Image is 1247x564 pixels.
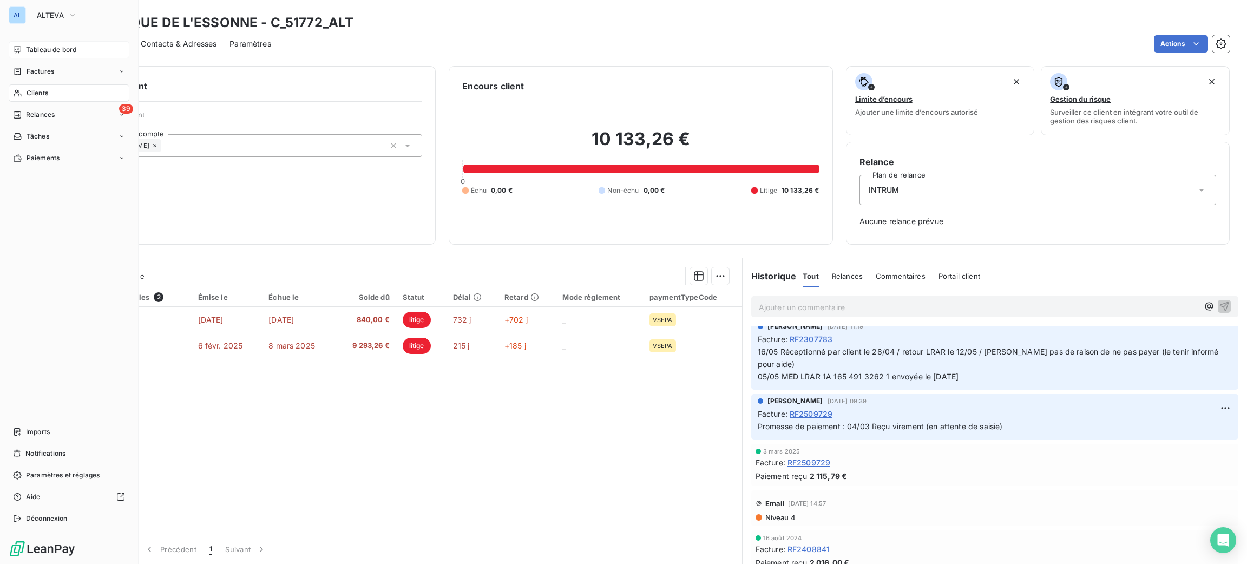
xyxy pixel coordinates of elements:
[756,457,785,468] span: Facture :
[644,186,665,195] span: 0,00 €
[764,513,796,522] span: Niveau 4
[342,340,390,351] span: 9 293,26 €
[504,293,550,301] div: Retard
[760,186,777,195] span: Litige
[1050,95,1111,103] span: Gestion du risque
[403,293,440,301] div: Statut
[95,13,353,32] h3: CLINIQUE DE L'ESSONNE - C_51772_ALT
[471,186,487,195] span: Échu
[855,95,913,103] span: Limite d’encours
[1210,527,1236,553] div: Open Intercom Messenger
[342,293,390,301] div: Solde dû
[219,538,273,561] button: Suivant
[27,132,49,141] span: Tâches
[562,293,636,301] div: Mode règlement
[37,11,64,19] span: ALTEVA
[855,108,978,116] span: Ajouter une limite d’encours autorisé
[1050,108,1220,125] span: Surveiller ce client en intégrant votre outil de gestion des risques client.
[26,45,76,55] span: Tableau de bord
[828,398,867,404] span: [DATE] 09:39
[25,449,65,458] span: Notifications
[453,315,471,324] span: 732 j
[26,492,41,502] span: Aide
[9,540,76,558] img: Logo LeanPay
[869,185,900,195] span: INTRUM
[607,186,639,195] span: Non-échu
[763,448,800,455] span: 3 mars 2025
[403,312,431,328] span: litige
[756,470,808,482] span: Paiement reçu
[758,408,787,419] span: Facture :
[26,514,68,523] span: Déconnexion
[268,341,315,350] span: 8 mars 2025
[876,272,926,280] span: Commentaires
[491,186,513,195] span: 0,00 €
[1154,35,1208,53] button: Actions
[119,104,133,114] span: 39
[198,315,224,324] span: [DATE]
[154,292,163,302] span: 2
[65,80,422,93] h6: Informations client
[758,422,1003,431] span: Promesse de paiement : 04/03 Reçu virement (en attente de saisie)
[782,186,819,195] span: 10 133,26 €
[141,38,216,49] span: Contacts & Adresses
[461,177,465,186] span: 0
[938,272,980,280] span: Portail client
[790,333,832,345] span: RF2307783
[268,315,294,324] span: [DATE]
[453,341,470,350] span: 215 j
[828,323,864,330] span: [DATE] 11:19
[9,488,129,506] a: Aide
[198,293,256,301] div: Émise le
[27,88,48,98] span: Clients
[787,457,830,468] span: RF2509729
[859,216,1216,227] span: Aucune relance prévue
[137,538,203,561] button: Précédent
[803,272,819,280] span: Tout
[859,155,1216,168] h6: Relance
[403,338,431,354] span: litige
[26,110,55,120] span: Relances
[653,343,673,349] span: VSEPA
[846,66,1035,135] button: Limite d’encoursAjouter une limite d’encours autorisé
[462,128,819,161] h2: 10 133,26 €
[87,110,422,126] span: Propriétés Client
[27,67,54,76] span: Factures
[810,470,848,482] span: 2 115,79 €
[198,341,243,350] span: 6 févr. 2025
[767,322,823,331] span: [PERSON_NAME]
[788,500,826,507] span: [DATE] 14:57
[649,293,736,301] div: paymentTypeCode
[743,270,797,283] h6: Historique
[756,543,785,555] span: Facture :
[26,470,100,480] span: Paramètres et réglages
[765,499,785,508] span: Email
[758,333,787,345] span: Facture :
[462,80,524,93] h6: Encours client
[1041,66,1230,135] button: Gestion du risqueSurveiller ce client en intégrant votre outil de gestion des risques client.
[229,38,271,49] span: Paramètres
[790,408,832,419] span: RF2509729
[767,396,823,406] span: [PERSON_NAME]
[562,341,566,350] span: _
[342,314,390,325] span: 840,00 €
[268,293,328,301] div: Échue le
[453,293,491,301] div: Délai
[161,141,170,150] input: Ajouter une valeur
[763,535,802,541] span: 16 août 2024
[27,153,60,163] span: Paiements
[504,315,528,324] span: +702 j
[653,317,673,323] span: VSEPA
[504,341,526,350] span: +185 j
[209,544,212,555] span: 1
[26,427,50,437] span: Imports
[832,272,863,280] span: Relances
[562,315,566,324] span: _
[203,538,219,561] button: 1
[787,543,830,555] span: RF2408841
[9,6,26,24] div: AL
